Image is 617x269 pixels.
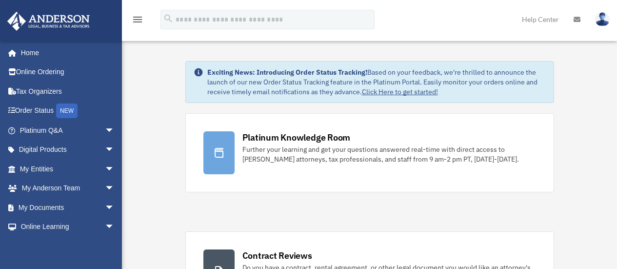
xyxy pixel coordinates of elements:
[105,179,124,199] span: arrow_drop_down
[7,43,124,62] a: Home
[7,179,129,198] a: My Anderson Teamarrow_drop_down
[242,145,536,164] div: Further your learning and get your questions answered real-time with direct access to [PERSON_NAM...
[207,67,546,97] div: Based on your feedback, we're thrilled to announce the launch of our new Order Status Tracking fe...
[7,101,129,121] a: Order StatusNEW
[132,17,143,25] a: menu
[362,87,438,96] a: Click Here to get started!
[242,249,312,262] div: Contract Reviews
[4,12,93,31] img: Anderson Advisors Platinum Portal
[105,159,124,179] span: arrow_drop_down
[7,62,129,82] a: Online Ordering
[7,159,129,179] a: My Entitiesarrow_drop_down
[207,68,367,77] strong: Exciting News: Introducing Order Status Tracking!
[132,14,143,25] i: menu
[7,198,129,217] a: My Documentsarrow_drop_down
[56,103,78,118] div: NEW
[242,131,351,144] div: Platinum Knowledge Room
[105,140,124,160] span: arrow_drop_down
[595,12,610,26] img: User Pic
[163,13,174,24] i: search
[105,198,124,218] span: arrow_drop_down
[7,217,129,237] a: Online Learningarrow_drop_down
[105,121,124,141] span: arrow_drop_down
[7,121,129,140] a: Platinum Q&Aarrow_drop_down
[7,140,129,160] a: Digital Productsarrow_drop_down
[185,113,554,192] a: Platinum Knowledge Room Further your learning and get your questions answered real-time with dire...
[105,217,124,237] span: arrow_drop_down
[7,82,129,101] a: Tax Organizers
